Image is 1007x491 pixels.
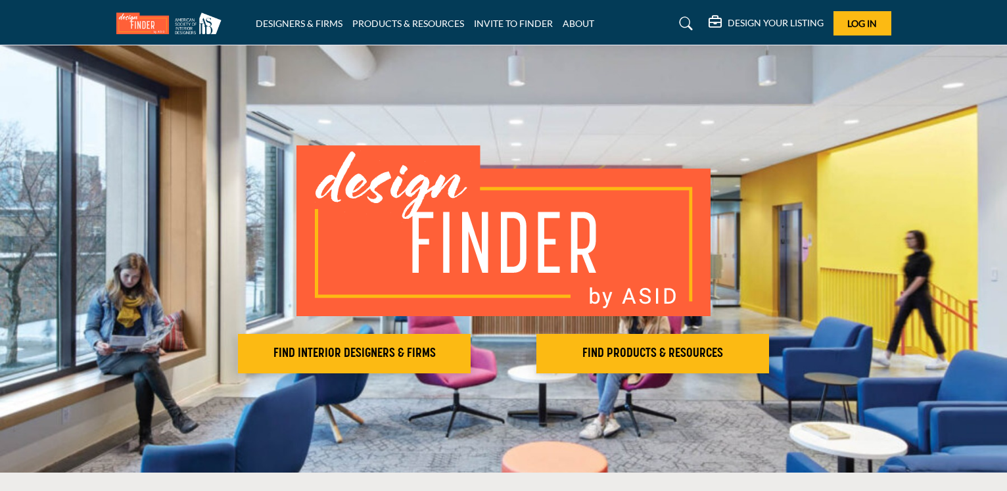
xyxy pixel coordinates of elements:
[296,145,711,316] img: image
[728,17,824,29] h5: DESIGN YOUR LISTING
[238,334,471,373] button: FIND INTERIOR DESIGNERS & FIRMS
[833,11,891,35] button: Log In
[352,18,464,29] a: PRODUCTS & RESOURCES
[242,346,467,362] h2: FIND INTERIOR DESIGNERS & FIRMS
[847,18,877,29] span: Log In
[709,16,824,32] div: DESIGN YOUR LISTING
[667,13,701,34] a: Search
[563,18,594,29] a: ABOUT
[536,334,769,373] button: FIND PRODUCTS & RESOURCES
[256,18,342,29] a: DESIGNERS & FIRMS
[540,346,765,362] h2: FIND PRODUCTS & RESOURCES
[116,12,228,34] img: Site Logo
[474,18,553,29] a: INVITE TO FINDER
